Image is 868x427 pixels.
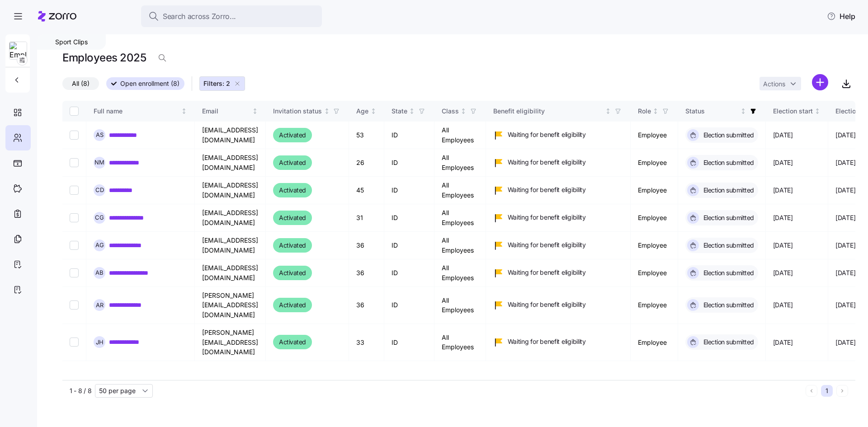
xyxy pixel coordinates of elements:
[95,270,104,276] span: A B
[195,177,266,204] td: [EMAIL_ADDRESS][DOMAIN_NAME]
[202,106,250,116] div: Email
[605,108,611,114] div: Not sorted
[279,240,306,251] span: Activated
[701,241,754,250] span: Election submitted
[384,232,434,259] td: ID
[195,287,266,324] td: [PERSON_NAME][EMAIL_ADDRESS][DOMAIN_NAME]
[508,268,586,277] span: Waiting for benefit eligibility
[266,101,349,122] th: Invitation statusNot sorted
[835,241,855,250] span: [DATE]
[759,77,801,90] button: Actions
[652,108,659,114] div: Not sorted
[9,42,27,60] img: Employer logo
[434,204,486,232] td: All Employees
[773,131,793,140] span: [DATE]
[70,213,79,222] input: Select record 4
[349,204,384,232] td: 31
[195,122,266,149] td: [EMAIL_ADDRESS][DOMAIN_NAME]
[349,101,384,122] th: AgeNot sorted
[508,337,586,346] span: Waiting for benefit eligibility
[163,11,236,22] span: Search across Zorro...
[460,108,467,114] div: Not sorted
[434,259,486,287] td: All Employees
[434,149,486,177] td: All Employees
[434,177,486,204] td: All Employees
[70,186,79,195] input: Select record 3
[812,74,828,90] svg: add icon
[442,106,459,116] div: Class
[384,149,434,177] td: ID
[141,5,322,27] button: Search across Zorro...
[631,259,678,287] td: Employee
[195,101,266,122] th: EmailNot sorted
[199,76,245,91] button: Filters: 2
[349,149,384,177] td: 26
[252,108,258,114] div: Not sorted
[96,302,104,308] span: A R
[773,268,793,277] span: [DATE]
[631,287,678,324] td: Employee
[508,213,586,222] span: Waiting for benefit eligibility
[279,337,306,347] span: Activated
[835,158,855,167] span: [DATE]
[835,131,855,140] span: [DATE]
[279,157,306,168] span: Activated
[384,122,434,149] td: ID
[701,268,754,277] span: Election submitted
[384,101,434,122] th: StateNot sorted
[94,106,179,116] div: Full name
[70,158,79,167] input: Select record 2
[349,122,384,149] td: 53
[821,385,833,397] button: 1
[384,177,434,204] td: ID
[195,232,266,259] td: [EMAIL_ADDRESS][DOMAIN_NAME]
[181,108,187,114] div: Not sorted
[701,338,754,347] span: Election submitted
[384,204,434,232] td: ID
[349,324,384,361] td: 33
[701,213,754,222] span: Election submitted
[96,132,104,138] span: A S
[96,339,104,345] span: J H
[195,149,266,177] td: [EMAIL_ADDRESS][DOMAIN_NAME]
[392,106,407,116] div: State
[349,259,384,287] td: 36
[835,338,855,347] span: [DATE]
[701,131,754,140] span: Election submitted
[508,158,586,167] span: Waiting for benefit eligibility
[279,267,306,278] span: Activated
[631,324,678,361] td: Employee
[701,186,754,195] span: Election submitted
[279,300,306,310] span: Activated
[508,300,586,309] span: Waiting for benefit eligibility
[349,287,384,324] td: 36
[324,108,330,114] div: Not sorted
[384,324,434,361] td: ID
[70,338,79,347] input: Select record 8
[279,130,306,141] span: Activated
[70,268,79,277] input: Select record 6
[820,7,863,25] button: Help
[773,338,793,347] span: [DATE]
[86,101,195,122] th: Full nameNot sorted
[806,385,817,397] button: Previous page
[70,107,79,116] input: Select all records
[631,101,678,122] th: RoleNot sorted
[814,108,821,114] div: Not sorted
[349,232,384,259] td: 36
[631,204,678,232] td: Employee
[827,11,855,22] span: Help
[508,185,586,194] span: Waiting for benefit eligibility
[195,204,266,232] td: [EMAIL_ADDRESS][DOMAIN_NAME]
[120,78,179,89] span: Open enrollment (8)
[701,158,754,167] span: Election submitted
[273,106,322,116] div: Invitation status
[203,79,230,88] span: Filters: 2
[493,106,604,116] div: Benefit eligibility
[631,149,678,177] td: Employee
[95,215,104,221] span: C G
[409,108,415,114] div: Not sorted
[384,287,434,324] td: ID
[763,81,785,87] span: Actions
[835,268,855,277] span: [DATE]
